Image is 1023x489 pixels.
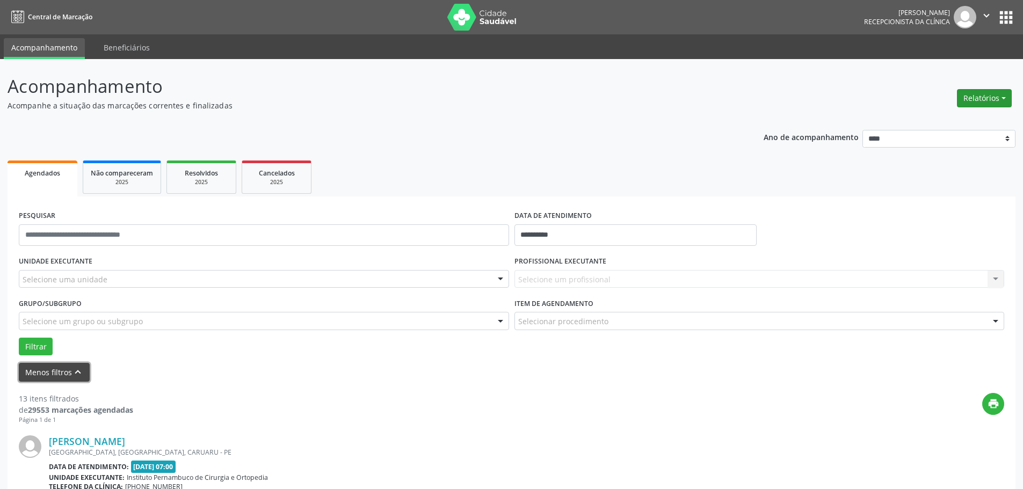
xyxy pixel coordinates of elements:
[23,274,107,285] span: Selecione uma unidade
[864,8,950,17] div: [PERSON_NAME]
[8,100,713,111] p: Acompanhe a situação das marcações correntes e finalizadas
[864,17,950,26] span: Recepcionista da clínica
[957,89,1012,107] button: Relatórios
[91,169,153,178] span: Não compareceram
[49,435,125,447] a: [PERSON_NAME]
[19,363,90,382] button: Menos filtroskeyboard_arrow_up
[514,208,592,224] label: DATA DE ATENDIMENTO
[764,130,859,143] p: Ano de acompanhamento
[19,393,133,404] div: 13 itens filtrados
[981,10,992,21] i: 
[28,12,92,21] span: Central de Marcação
[19,415,133,425] div: Página 1 de 1
[19,404,133,415] div: de
[514,295,593,312] label: Item de agendamento
[175,178,228,186] div: 2025
[19,435,41,458] img: img
[72,366,84,378] i: keyboard_arrow_up
[8,73,713,100] p: Acompanhamento
[982,393,1004,415] button: print
[28,405,133,415] strong: 29553 marcações agendadas
[8,8,92,26] a: Central de Marcação
[19,253,92,270] label: UNIDADE EXECUTANTE
[49,473,125,482] b: Unidade executante:
[127,473,268,482] span: Instituto Pernambuco de Cirurgia e Ortopedia
[19,338,53,356] button: Filtrar
[259,169,295,178] span: Cancelados
[131,461,176,473] span: [DATE] 07:00
[19,208,55,224] label: PESQUISAR
[49,448,843,457] div: [GEOGRAPHIC_DATA], [GEOGRAPHIC_DATA], CARUARU - PE
[997,8,1015,27] button: apps
[91,178,153,186] div: 2025
[49,462,129,471] b: Data de atendimento:
[25,169,60,178] span: Agendados
[514,253,606,270] label: PROFISSIONAL EXECUTANTE
[23,316,143,327] span: Selecione um grupo ou subgrupo
[19,295,82,312] label: Grupo/Subgrupo
[518,316,608,327] span: Selecionar procedimento
[250,178,303,186] div: 2025
[976,6,997,28] button: 
[4,38,85,59] a: Acompanhamento
[988,398,999,410] i: print
[96,38,157,57] a: Beneficiários
[954,6,976,28] img: img
[185,169,218,178] span: Resolvidos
